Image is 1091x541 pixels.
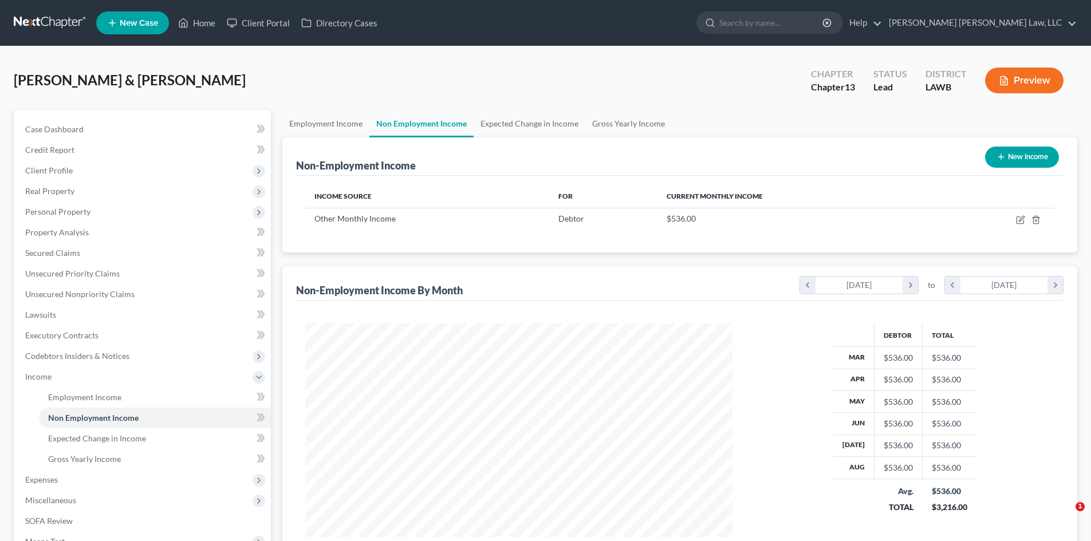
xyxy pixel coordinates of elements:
[25,475,58,484] span: Expenses
[314,192,372,200] span: Income Source
[945,277,960,294] i: chevron_left
[875,323,923,346] th: Debtor
[1052,502,1080,530] iframe: Intercom live chat
[932,501,967,513] div: $3,216.00
[833,413,875,435] th: Jun
[558,214,584,223] span: Debtor
[833,390,875,412] th: May
[48,413,139,422] span: Non Employment Income
[25,165,73,175] span: Client Profile
[25,289,135,299] span: Unsecured Nonpriority Claims
[873,68,907,81] div: Status
[16,511,271,531] a: SOFA Review
[884,440,913,451] div: $536.00
[667,214,696,223] span: $536.00
[932,485,967,497] div: $536.00
[14,72,246,88] span: [PERSON_NAME] & [PERSON_NAME]
[39,428,271,449] a: Expected Change in Income
[474,110,585,137] a: Expected Change in Income
[48,433,146,443] span: Expected Change in Income
[833,369,875,390] th: Apr
[296,13,383,33] a: Directory Cases
[172,13,221,33] a: Home
[800,277,816,294] i: chevron_left
[25,310,56,319] span: Lawsuits
[923,369,976,390] td: $536.00
[811,68,855,81] div: Chapter
[16,325,271,346] a: Executory Contracts
[883,13,1077,33] a: [PERSON_NAME] [PERSON_NAME] Law, LLC
[16,222,271,243] a: Property Analysis
[884,352,913,364] div: $536.00
[833,435,875,456] th: [DATE]
[923,435,976,456] td: $536.00
[844,13,882,33] a: Help
[282,110,369,137] a: Employment Income
[925,68,967,81] div: District
[923,457,976,479] td: $536.00
[884,374,913,385] div: $536.00
[25,351,129,361] span: Codebtors Insiders & Notices
[25,124,84,134] span: Case Dashboard
[369,110,474,137] a: Non Employment Income
[873,81,907,94] div: Lead
[25,207,90,216] span: Personal Property
[39,387,271,408] a: Employment Income
[25,268,120,278] span: Unsecured Priority Claims
[39,449,271,469] a: Gross Yearly Income
[923,323,976,346] th: Total
[884,501,913,513] div: TOTAL
[296,283,463,297] div: Non-Employment Income By Month
[816,277,903,294] div: [DATE]
[923,413,976,435] td: $536.00
[928,279,935,291] span: to
[719,12,824,33] input: Search by name...
[1047,277,1063,294] i: chevron_right
[903,277,918,294] i: chevron_right
[923,347,976,369] td: $536.00
[884,418,913,429] div: $536.00
[960,277,1048,294] div: [DATE]
[16,243,271,263] a: Secured Claims
[833,347,875,369] th: Mar
[39,408,271,428] a: Non Employment Income
[925,81,967,94] div: LAWB
[845,81,855,92] span: 13
[884,485,913,497] div: Avg.
[1076,502,1085,511] span: 1
[25,186,74,196] span: Real Property
[923,390,976,412] td: $536.00
[25,248,80,258] span: Secured Claims
[884,396,913,408] div: $536.00
[811,81,855,94] div: Chapter
[667,192,763,200] span: Current Monthly Income
[48,454,121,464] span: Gross Yearly Income
[296,159,416,172] div: Non-Employment Income
[25,330,99,340] span: Executory Contracts
[25,495,76,505] span: Miscellaneous
[16,263,271,284] a: Unsecured Priority Claims
[25,227,89,237] span: Property Analysis
[25,145,74,155] span: Credit Report
[585,110,672,137] a: Gross Yearly Income
[25,516,73,526] span: SOFA Review
[833,457,875,479] th: Aug
[16,119,271,140] a: Case Dashboard
[25,372,52,381] span: Income
[16,305,271,325] a: Lawsuits
[16,140,271,160] a: Credit Report
[120,19,158,27] span: New Case
[558,192,573,200] span: For
[884,462,913,473] div: $536.00
[985,68,1064,93] button: Preview
[221,13,296,33] a: Client Portal
[985,147,1059,168] button: New Income
[16,284,271,305] a: Unsecured Nonpriority Claims
[48,392,121,402] span: Employment Income
[314,214,396,223] span: Other Monthly Income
